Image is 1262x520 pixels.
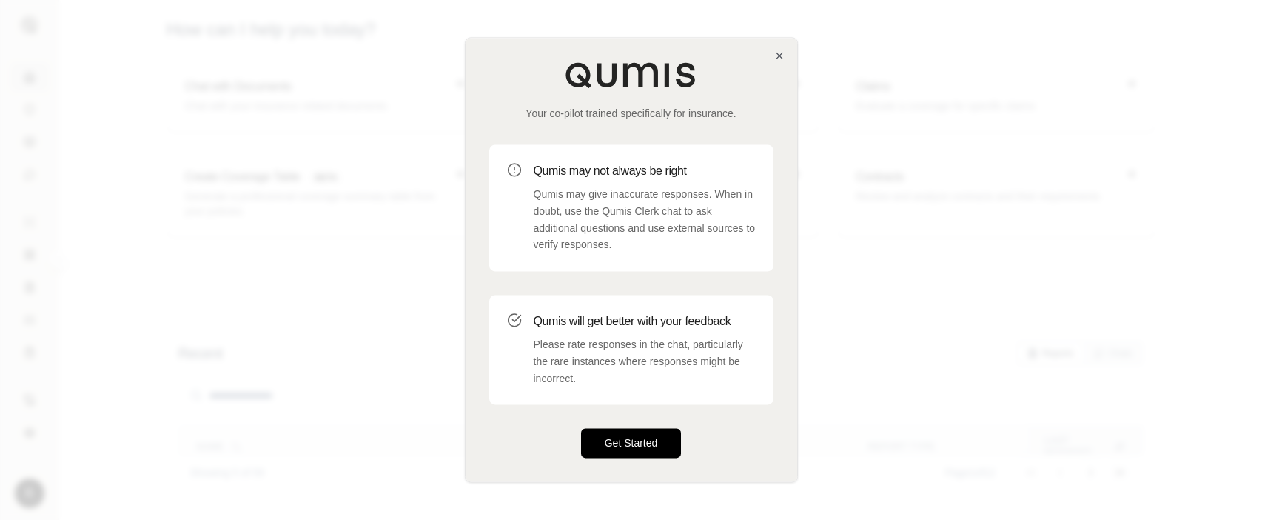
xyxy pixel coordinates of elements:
[581,429,682,459] button: Get Started
[534,336,756,387] p: Please rate responses in the chat, particularly the rare instances where responses might be incor...
[534,162,756,180] h3: Qumis may not always be right
[565,61,698,88] img: Qumis Logo
[534,313,756,330] h3: Qumis will get better with your feedback
[489,106,773,121] p: Your co-pilot trained specifically for insurance.
[534,186,756,253] p: Qumis may give inaccurate responses. When in doubt, use the Qumis Clerk chat to ask additional qu...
